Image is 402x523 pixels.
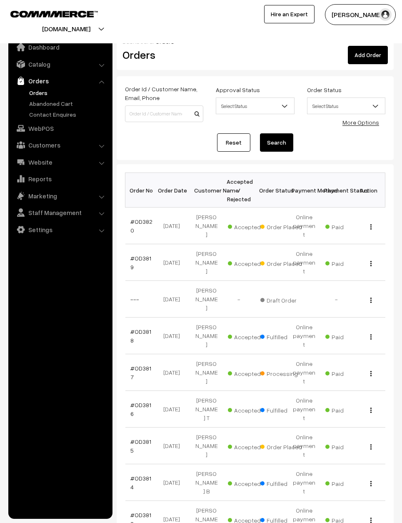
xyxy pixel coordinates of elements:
td: [PERSON_NAME] T [190,391,223,428]
span: Paid [325,220,367,231]
a: Reset [217,133,250,152]
a: COMMMERCE [10,8,83,18]
img: Menu [370,298,372,303]
span: Paid [325,477,367,488]
a: Catalog [10,57,110,72]
span: Draft Order [260,294,302,305]
td: Online payment [288,244,320,281]
h2: Orders [122,48,202,61]
span: Order Placed [260,220,302,231]
span: Paid [325,257,367,268]
td: [PERSON_NAME] [190,244,223,281]
td: [PERSON_NAME] [190,281,223,318]
span: Paid [325,330,367,341]
a: Hire an Expert [264,5,315,23]
td: [DATE] [158,428,190,464]
th: Payment Method [288,173,320,208]
th: Order Status [255,173,288,208]
td: Online payment [288,391,320,428]
a: Add Order [348,46,388,64]
td: [PERSON_NAME] [190,208,223,244]
span: Processing [260,367,302,378]
td: [PERSON_NAME] [190,354,223,391]
td: Online payment [288,318,320,354]
a: #OD3815 [130,438,151,454]
a: Abandoned Cart [27,99,110,108]
a: Marketing [10,188,110,203]
img: Menu [370,261,372,266]
td: [DATE] [158,464,190,501]
td: Online payment [288,208,320,244]
a: More Options [342,119,379,126]
a: Customers [10,138,110,153]
span: Order Placed [260,440,302,451]
td: [PERSON_NAME] B [190,464,223,501]
a: Dashboard [10,40,110,55]
img: Menu [370,444,372,450]
a: #OD3818 [130,328,151,344]
span: Accepted [228,220,270,231]
td: Online payment [288,428,320,464]
th: Action [353,173,385,208]
a: Reports [10,171,110,186]
label: Order Id / Customer Name, Email, Phone [125,85,203,102]
td: - [223,281,255,318]
td: [DATE] [158,244,190,281]
th: Payment Status [320,173,353,208]
a: Settings [10,222,110,237]
a: WebPOS [10,121,110,136]
button: Search [260,133,293,152]
span: Paid [325,440,367,451]
button: [DOMAIN_NAME] [13,18,120,39]
span: Fulfilled [260,477,302,488]
img: Menu [370,371,372,376]
img: user [379,8,392,21]
span: Fulfilled [260,330,302,341]
span: Select Status [216,98,294,114]
td: Online payment [288,464,320,501]
img: Menu [370,224,372,230]
input: Order Id / Customer Name / Customer Email / Customer Phone [125,105,203,122]
span: Accepted [228,257,270,268]
span: Accepted [228,404,270,415]
td: [PERSON_NAME] [190,318,223,354]
a: Orders [10,73,110,88]
label: Approval Status [216,85,260,94]
td: [DATE] [158,354,190,391]
a: --- [130,295,139,303]
span: Accepted [228,330,270,341]
a: #OD3814 [130,475,151,490]
a: #OD3817 [130,365,151,380]
span: Accepted [228,440,270,451]
img: COMMMERCE [10,11,98,17]
a: #OD3820 [130,218,152,234]
a: #OD3816 [130,401,151,417]
img: Menu [370,334,372,340]
a: Contact Enquires [27,110,110,119]
a: Website [10,155,110,170]
span: Paid [325,367,367,378]
td: [DATE] [158,318,190,354]
span: Paid [325,404,367,415]
th: Order No [125,173,158,208]
th: Accepted / Rejected [223,173,255,208]
a: #OD3819 [130,255,151,270]
span: Fulfilled [260,404,302,415]
td: [DATE] [158,208,190,244]
img: Menu [370,408,372,413]
td: - [320,281,353,318]
span: Accepted [228,367,270,378]
td: [DATE] [158,281,190,318]
img: Menu [370,518,372,523]
td: Online payment [288,354,320,391]
a: Orders [27,88,110,97]
td: [DATE] [158,391,190,428]
span: Order Placed [260,257,302,268]
button: [PERSON_NAME] [325,4,396,25]
a: Staff Management [10,205,110,220]
span: Select Status [216,99,294,113]
span: Select Status [307,99,385,113]
label: Order Status [307,85,342,94]
span: Select Status [307,98,385,114]
img: Menu [370,481,372,486]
